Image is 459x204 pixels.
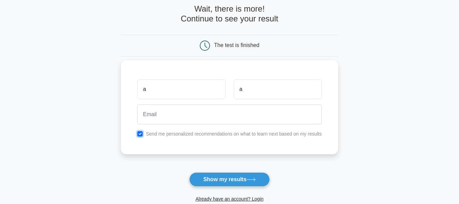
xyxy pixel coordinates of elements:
[234,79,322,99] input: Last name
[189,172,269,187] button: Show my results
[214,42,259,48] div: The test is finished
[137,105,322,124] input: Email
[195,196,263,202] a: Already have an account? Login
[137,79,225,99] input: First name
[121,4,338,24] h4: Wait, there is more! Continue to see your result
[146,131,322,137] label: Send me personalized recommendations on what to learn next based on my results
